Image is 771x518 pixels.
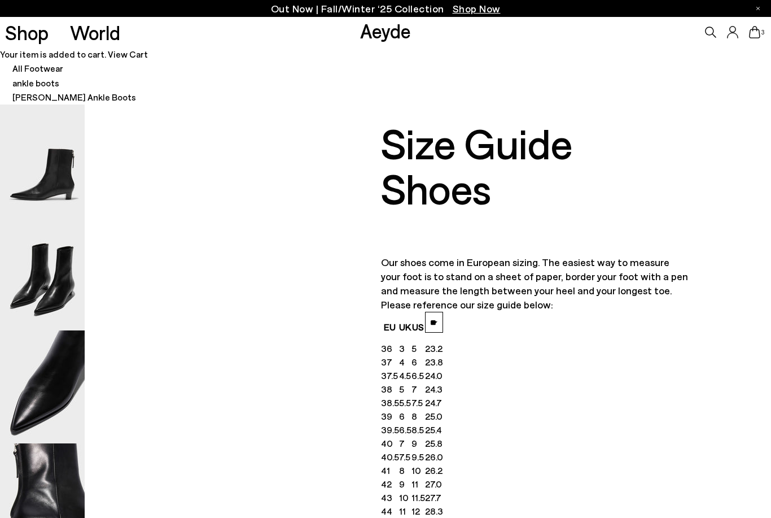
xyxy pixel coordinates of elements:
[381,382,399,396] td: 38
[12,63,63,73] a: All Footwear
[381,120,699,165] div: Size Guide
[425,355,443,369] td: 23.8
[411,369,425,382] td: 6.5
[425,410,443,423] td: 25.0
[381,355,399,369] td: 37
[399,382,411,396] td: 5
[108,49,148,59] a: View Cart
[411,450,425,464] td: 9.5
[381,437,399,450] td: 40
[381,410,399,423] td: 39
[425,504,443,518] td: 28.3
[399,410,411,423] td: 6
[425,369,443,382] td: 24.0
[411,477,425,491] td: 11
[411,396,425,410] td: 7.5
[411,355,425,369] td: 6
[453,2,501,15] span: Navigate to /collections/new-in
[399,423,411,437] td: 6.5
[411,464,425,477] td: 10
[411,382,425,396] td: 7
[271,2,501,16] p: Out Now | Fall/Winter ‘25 Collection
[381,255,699,312] p: Our shoes come in European sizing. The easiest way to measure your foot is to stand on a sheet of...
[381,464,399,477] td: 41
[425,491,443,504] td: 27.7
[425,423,443,437] td: 25.4
[425,342,443,355] td: 23.2
[399,355,411,369] td: 4
[399,450,411,464] td: 7.5
[425,477,443,491] td: 27.0
[399,396,411,410] td: 5.5
[399,312,411,342] th: UK
[381,342,399,355] td: 36
[5,23,49,42] a: Shop
[411,423,425,437] td: 8.5
[399,491,411,504] td: 10
[12,92,136,102] span: [PERSON_NAME] Ankle Boots
[381,477,399,491] td: 42
[411,410,425,423] td: 8
[399,464,411,477] td: 8
[12,77,59,88] a: ankle boots
[749,26,760,38] a: 3
[411,312,425,342] th: US
[381,423,399,437] td: 39.5
[425,450,443,464] td: 26.0
[760,29,766,36] span: 3
[381,504,399,518] td: 44
[425,382,443,396] td: 24.3
[399,477,411,491] td: 9
[411,504,425,518] td: 12
[381,312,399,342] th: EU
[360,19,411,42] a: Aeyde
[399,369,411,382] td: 4.5
[399,437,411,450] td: 7
[425,437,443,450] td: 25.8
[425,396,443,410] td: 24.7
[381,491,399,504] td: 43
[399,504,411,518] td: 11
[411,437,425,450] td: 9
[399,342,411,355] td: 3
[381,396,399,410] td: 38.5
[425,464,443,477] td: 26.2
[381,369,399,382] td: 37.5
[411,342,425,355] td: 5
[70,23,120,42] a: World
[411,491,425,504] td: 11.5
[381,165,699,210] div: Shoes
[381,450,399,464] td: 40.5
